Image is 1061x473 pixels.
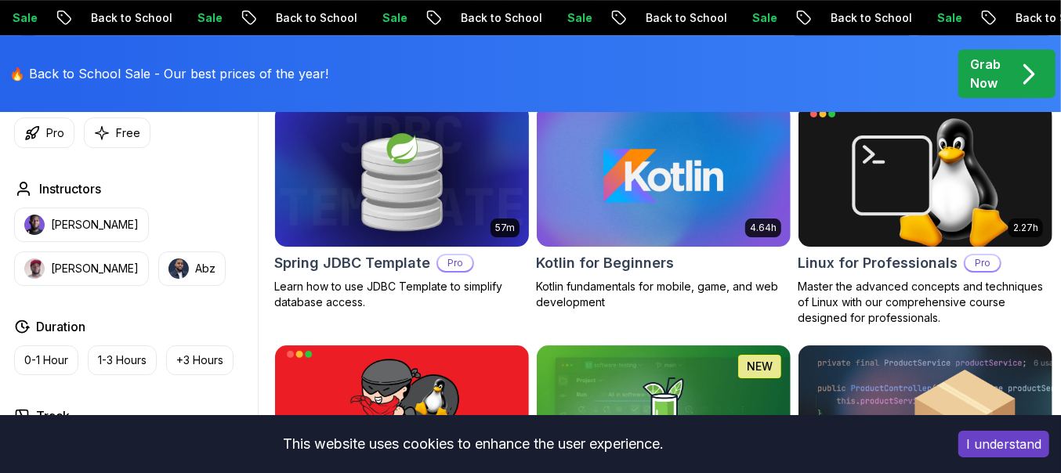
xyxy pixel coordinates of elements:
p: Sale [953,10,1003,26]
a: Kotlin for Beginners card4.64hKotlin for BeginnersKotlin fundamentals for mobile, game, and web d... [536,103,791,309]
p: Back to School [292,10,398,26]
h2: Kotlin for Beginners [536,252,674,274]
img: Spring JDBC Template card [269,101,535,250]
img: instructor img [24,258,45,279]
button: instructor img[PERSON_NAME] [14,251,149,286]
h2: Linux for Professionals [798,252,958,274]
img: Linux for Professionals card [798,104,1052,246]
p: Back to School [476,10,583,26]
p: NEW [747,359,773,374]
p: Sale [583,10,633,26]
p: Back to School [846,10,953,26]
p: Pro [46,125,64,141]
p: Sale [28,10,78,26]
button: instructor img[PERSON_NAME] [14,208,149,242]
p: Learn how to use JDBC Template to simplify database access. [274,279,530,310]
button: 0-1 Hour [14,345,78,375]
div: This website uses cookies to enhance the user experience. [12,427,935,461]
img: instructor img [24,215,45,235]
button: instructor imgAbz [158,251,226,286]
p: 0-1 Hour [24,352,68,368]
p: 2.27h [1013,222,1038,234]
p: +3 Hours [176,352,223,368]
p: Sale [398,10,448,26]
img: instructor img [168,258,189,279]
h2: Duration [36,317,85,336]
p: [PERSON_NAME] [51,261,139,276]
p: Pro [965,255,1000,271]
h2: Instructors [39,179,101,198]
p: Free [116,125,140,141]
p: 57m [495,222,515,234]
button: Accept cookies [958,431,1049,457]
p: Kotlin fundamentals for mobile, game, and web development [536,279,791,310]
p: Sale [768,10,818,26]
p: Sale [213,10,263,26]
button: Pro [14,117,74,148]
p: Back to School [661,10,768,26]
button: +3 Hours [166,345,234,375]
button: 1-3 Hours [88,345,157,375]
p: 🔥 Back to School Sale - Our best prices of the year! [9,64,328,83]
p: 4.64h [750,222,777,234]
a: Linux for Professionals card2.27hLinux for ProfessionalsProMaster the advanced concepts and techn... [798,103,1053,325]
p: Master the advanced concepts and techniques of Linux with our comprehensive course designed for p... [798,279,1053,326]
button: Free [84,117,150,148]
p: Grab Now [970,55,1001,92]
h2: Track [36,406,70,425]
p: Back to School [107,10,213,26]
h2: Spring JDBC Template [274,252,430,274]
p: [PERSON_NAME] [51,217,139,233]
p: 1-3 Hours [98,352,147,368]
a: Spring JDBC Template card57mSpring JDBC TemplateProLearn how to use JDBC Template to simplify dat... [274,103,530,309]
p: Abz [195,261,215,276]
img: Kotlin for Beginners card [537,104,791,246]
p: Pro [438,255,473,271]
